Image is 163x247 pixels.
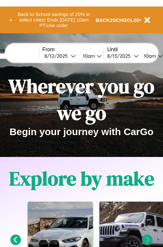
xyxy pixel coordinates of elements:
button: 8/12/2025 [42,53,78,59]
button: Back to School savings of 20% in select cities! Ends [DATE] 10am PT.Use code: [12,10,96,30]
div: 10am [80,53,97,59]
div: 10am [141,53,158,59]
b: BACK2SCHOOL20 [96,17,139,23]
h1: Explore by make [9,165,154,192]
div: 8 / 12 / 2025 [44,53,71,59]
label: From [42,47,104,53]
div: 8 / 13 / 2025 [107,53,134,59]
button: 10am [78,53,104,59]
